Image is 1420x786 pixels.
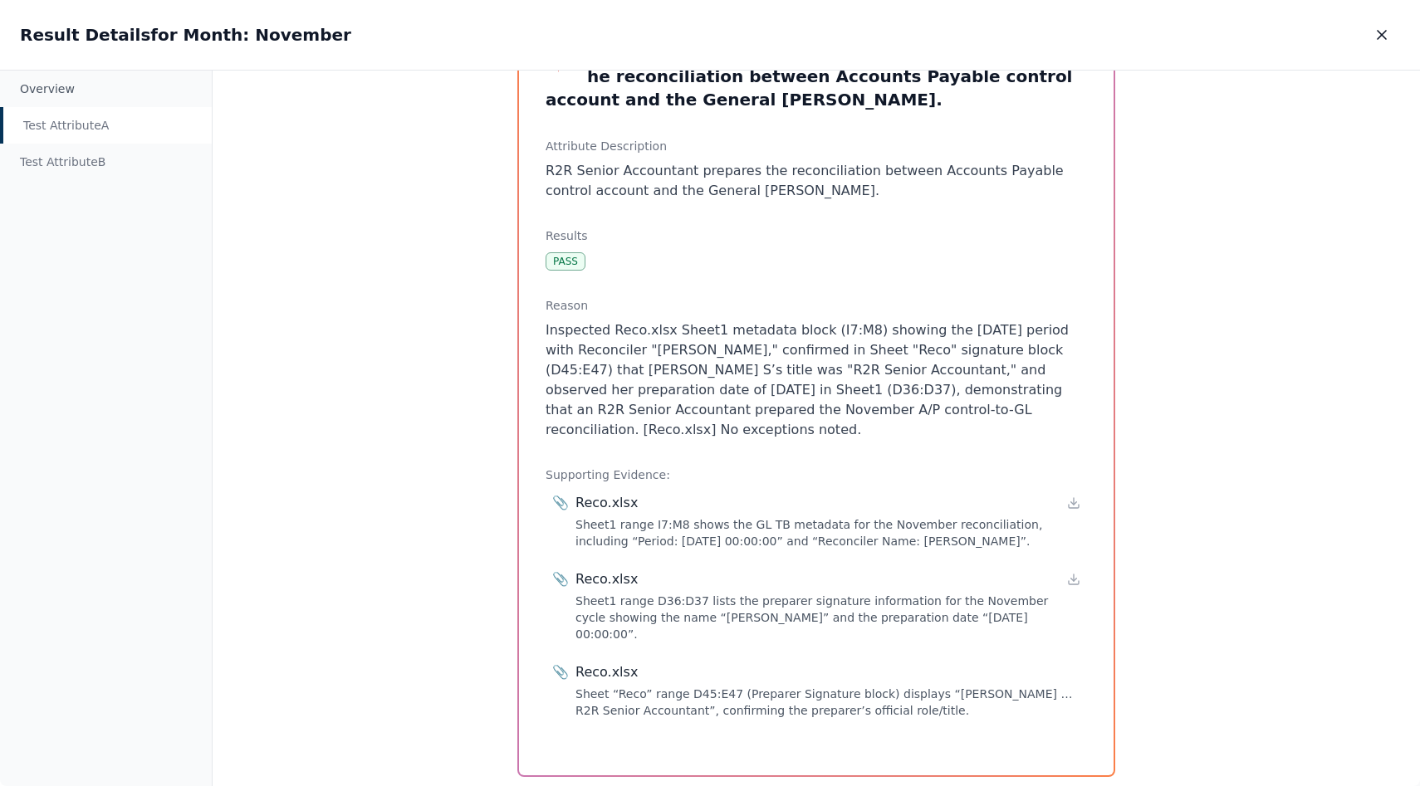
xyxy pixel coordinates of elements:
[546,41,1087,111] h3: Test Attribute A : 1. R2R Senior Accountant prepares the reconciliation between Accounts Payable ...
[546,466,1087,483] h3: Supporting Evidence:
[546,161,1087,201] li: R2R Senior Accountant prepares the reconciliation between Accounts Payable control account and th...
[546,227,1087,244] h3: Results
[546,138,1087,154] h3: Attribute Description
[575,516,1080,549] div: Sheet1 range I7:M8 shows the GL TB metadata for the November reconciliation, including “Period: [...
[1067,573,1080,586] a: Download file
[575,593,1080,642] div: Sheet1 range D36:D37 lists the preparer signature information for the November cycle showing the ...
[575,662,638,682] div: Reco.xlsx
[546,320,1087,440] p: Inspected Reco.xlsx Sheet1 metadata block (I7:M8) showing the [DATE] period with Reconciler "[PER...
[552,493,569,513] span: 📎
[546,252,585,271] div: Pass
[1067,496,1080,510] a: Download file
[552,662,569,682] span: 📎
[575,686,1080,719] div: Sheet “Reco” range D45:E47 (Preparer Signature block) displays “[PERSON_NAME] … R2R Senior Accoun...
[552,569,569,589] span: 📎
[575,493,638,513] div: Reco.xlsx
[546,297,1087,314] h3: Reason
[575,569,638,589] div: Reco.xlsx
[20,23,351,46] h2: Result Details for Month: November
